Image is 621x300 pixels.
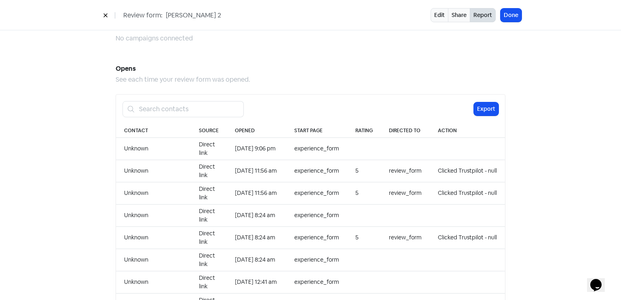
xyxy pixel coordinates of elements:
[116,182,191,204] td: Unknown
[347,226,381,249] td: 5
[227,249,286,271] td: [DATE] 8:24 am
[116,34,505,43] div: No campaigns connected
[191,226,227,249] td: Direct link
[347,182,381,204] td: 5
[381,182,430,204] td: review_form
[347,124,381,138] th: Rating
[286,226,347,249] td: experience_form
[116,204,191,226] td: Unknown
[116,271,191,293] td: Unknown
[227,182,286,204] td: [DATE] 11:56 am
[381,124,430,138] th: Directed to
[116,249,191,271] td: Unknown
[191,137,227,160] td: Direct link
[431,8,448,22] a: Edit
[430,160,505,182] td: Clicked Trustpilot - null
[116,124,191,138] th: Contact
[470,8,496,22] button: Report
[227,137,286,160] td: [DATE] 9:06 pm
[116,137,191,160] td: Unknown
[587,268,613,292] iframe: chat widget
[286,204,347,226] td: experience_form
[191,124,227,138] th: Source
[116,63,505,75] h5: Opens
[430,124,505,138] th: Action
[191,182,227,204] td: Direct link
[116,160,191,182] td: Unknown
[430,182,505,204] td: Clicked Trustpilot - null
[227,124,286,138] th: Opened
[448,8,470,22] a: Share
[381,226,430,249] td: review_form
[381,160,430,182] td: review_form
[286,160,347,182] td: experience_form
[286,137,347,160] td: experience_form
[191,204,227,226] td: Direct link
[286,182,347,204] td: experience_form
[286,124,347,138] th: Start page
[474,102,498,116] button: Export
[286,271,347,293] td: experience_form
[501,8,522,22] button: Done
[191,249,227,271] td: Direct link
[227,226,286,249] td: [DATE] 8:24 am
[227,160,286,182] td: [DATE] 11:56 am
[227,271,286,293] td: [DATE] 12:41 am
[430,226,505,249] td: Clicked Trustpilot - null
[286,249,347,271] td: experience_form
[134,101,244,117] input: Search contacts
[191,160,227,182] td: Direct link
[116,75,505,85] div: See each time your review form was opened.
[123,11,163,20] span: Review form:
[347,160,381,182] td: 5
[116,226,191,249] td: Unknown
[227,204,286,226] td: [DATE] 8:24 am
[191,271,227,293] td: Direct link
